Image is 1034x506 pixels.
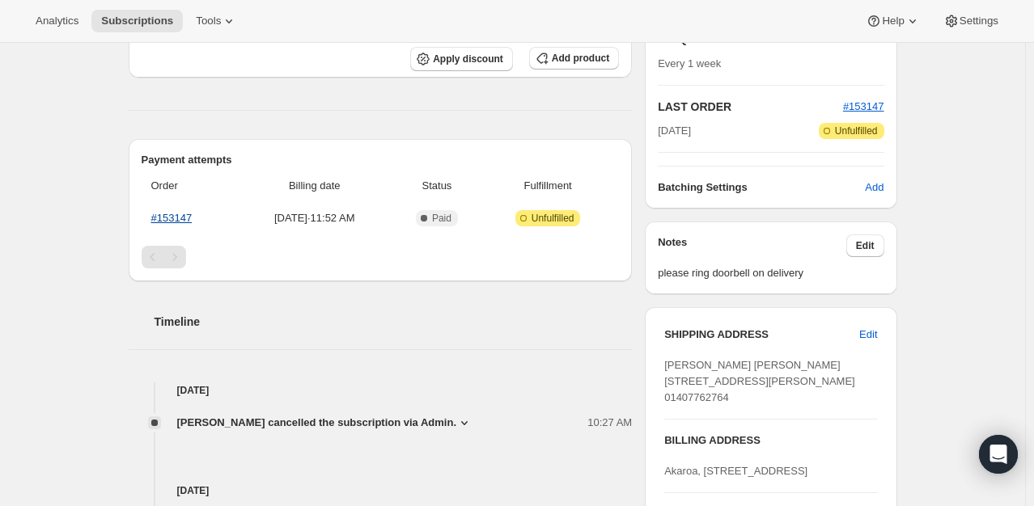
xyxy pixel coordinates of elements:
span: Status [397,178,477,194]
span: [DATE] [658,123,691,139]
span: Every 1 week [658,57,721,70]
h2: LAST ORDER [658,99,843,115]
a: #153147 [151,212,193,224]
h3: SHIPPING ADDRESS [664,327,859,343]
span: Tools [196,15,221,27]
button: Tools [186,10,247,32]
h2: Timeline [155,314,633,330]
span: Add product [552,52,609,65]
span: Settings [960,15,998,27]
span: Add [865,179,884,196]
span: [DATE] · 11:52 AM [242,210,388,226]
span: [PERSON_NAME] cancelled the subscription via Admin. [177,415,457,431]
nav: Pagination [142,246,620,268]
span: Unfulfilled [532,212,574,225]
span: Paid [432,212,451,225]
span: Fulfillment [486,178,609,194]
h4: [DATE] [129,483,633,499]
span: Apply discount [433,53,503,65]
button: #153147 [843,99,884,115]
button: Analytics [26,10,88,32]
h3: BILLING ADDRESS [664,432,877,449]
h3: Notes [658,234,846,257]
button: Apply discount [410,47,513,71]
th: Order [142,168,237,204]
button: Help [856,10,930,32]
button: Add [855,175,893,200]
span: Edit [859,327,877,343]
span: [PERSON_NAME] [PERSON_NAME] [STREET_ADDRESS][PERSON_NAME] 01407762764 [664,359,855,403]
a: #153147 [843,100,884,112]
span: Billing date [242,178,388,194]
h6: Batching Settings [658,179,865,196]
span: Akaroa, [STREET_ADDRESS] [664,465,807,477]
div: Open Intercom Messenger [979,435,1018,474]
h4: [DATE] [129,382,633,398]
button: Edit [850,322,887,348]
button: Edit [846,234,884,257]
button: [PERSON_NAME] cancelled the subscription via Admin. [177,415,473,431]
span: Analytics [36,15,78,27]
h2: Payment attempts [142,152,620,168]
button: Add product [529,47,619,70]
button: Subscriptions [91,10,183,32]
span: Unfulfilled [835,124,878,137]
span: Edit [856,239,875,252]
span: 10:27 AM [587,415,632,431]
span: Subscriptions [101,15,173,27]
span: Help [882,15,904,27]
button: Settings [934,10,1008,32]
span: please ring doorbell on delivery [658,265,884,281]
